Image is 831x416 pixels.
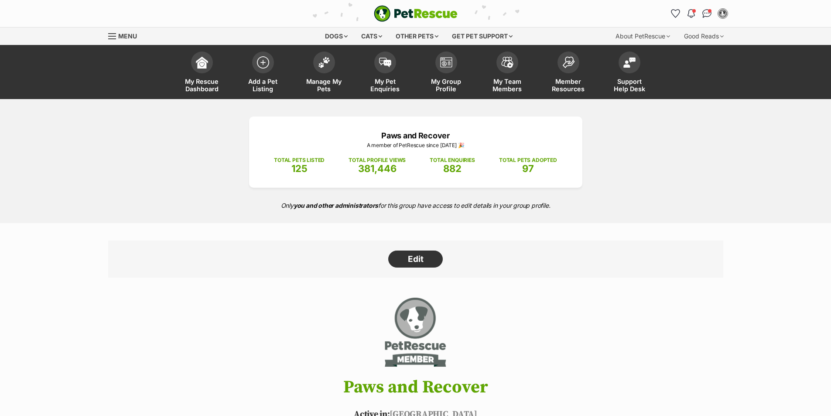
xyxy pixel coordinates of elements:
div: Other pets [390,28,445,45]
a: Support Help Desk [599,47,660,99]
span: My Team Members [488,78,527,93]
img: chat-41dd97257d64d25036548639549fe6c8038ab92f7586957e7f3b1b290dea8141.svg [702,9,711,18]
span: 882 [443,163,462,174]
button: My account [716,7,730,21]
a: Conversations [700,7,714,21]
button: Notifications [684,7,698,21]
a: Add a Pet Listing [233,47,294,99]
img: help-desk-icon-fdf02630f3aa405de69fd3d07c3f3aa587a6932b1a1747fa1d2bba05be0121f9.svg [623,57,636,68]
span: My Pet Enquiries [366,78,405,93]
a: Manage My Pets [294,47,355,99]
img: member-resources-icon-8e73f808a243e03378d46382f2149f9095a855e16c252ad45f914b54edf8863c.svg [562,56,575,68]
img: notifications-46538b983faf8c2785f20acdc204bb7945ddae34d4c08c2a6579f10ce5e182be.svg [687,9,694,18]
a: Favourites [669,7,683,21]
div: Get pet support [446,28,519,45]
span: Member Resources [549,78,588,93]
span: Manage My Pets [304,78,344,93]
a: My Pet Enquiries [355,47,416,99]
span: Add a Pet Listing [243,78,283,93]
img: manage-my-pets-icon-02211641906a0b7f246fdf0571729dbe1e7629f14944591b6c1af311fb30b64b.svg [318,57,330,68]
img: add-pet-listing-icon-0afa8454b4691262ce3f59096e99ab1cd57d4a30225e0717b998d2c9b9846f56.svg [257,56,269,69]
a: My Team Members [477,47,538,99]
strong: you and other administrators [294,202,379,209]
a: My Rescue Dashboard [171,47,233,99]
a: PetRescue [374,5,458,22]
p: TOTAL PETS LISTED [274,156,325,164]
ul: Account quick links [669,7,730,21]
p: TOTAL ENQUIRIES [430,156,475,164]
a: My Group Profile [416,47,477,99]
img: logo-e224e6f780fb5917bec1dbf3a21bbac754714ae5b6737aabdf751b685950b380.svg [374,5,458,22]
div: About PetRescue [609,28,676,45]
p: Paws and Recover [262,130,569,141]
a: Menu [108,28,143,43]
p: A member of PetRescue since [DATE] 🎉 [262,141,569,149]
span: Support Help Desk [610,78,649,93]
img: dashboard-icon-eb2f2d2d3e046f16d808141f083e7271f6b2e854fb5c12c21221c1fb7104beca.svg [196,56,208,69]
span: Menu [118,32,137,40]
img: pet-enquiries-icon-7e3ad2cf08bfb03b45e93fb7055b45f3efa6380592205ae92323e6603595dc1f.svg [379,58,391,67]
span: 97 [522,163,534,174]
span: 381,446 [358,163,397,174]
img: group-profile-icon-3fa3cf56718a62981997c0bc7e787c4b2cf8bcc04b72c1350f741eb67cf2f40e.svg [440,57,452,68]
div: Cats [355,28,388,45]
span: 125 [291,163,308,174]
img: Paws and Recover [383,295,448,369]
img: team-members-icon-5396bd8760b3fe7c0b43da4ab00e1e3bb1a5d9ba89233759b79545d2d3fc5d0d.svg [501,57,513,68]
h1: Paws and Recover [95,378,736,397]
a: Member Resources [538,47,599,99]
span: My Group Profile [427,78,466,93]
p: TOTAL PROFILE VIEWS [349,156,406,164]
div: Good Reads [678,28,730,45]
div: Dogs [319,28,354,45]
a: Edit [388,251,443,268]
span: My Rescue Dashboard [182,78,222,93]
img: Jacki Largo profile pic [718,9,727,18]
p: TOTAL PETS ADOPTED [499,156,557,164]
